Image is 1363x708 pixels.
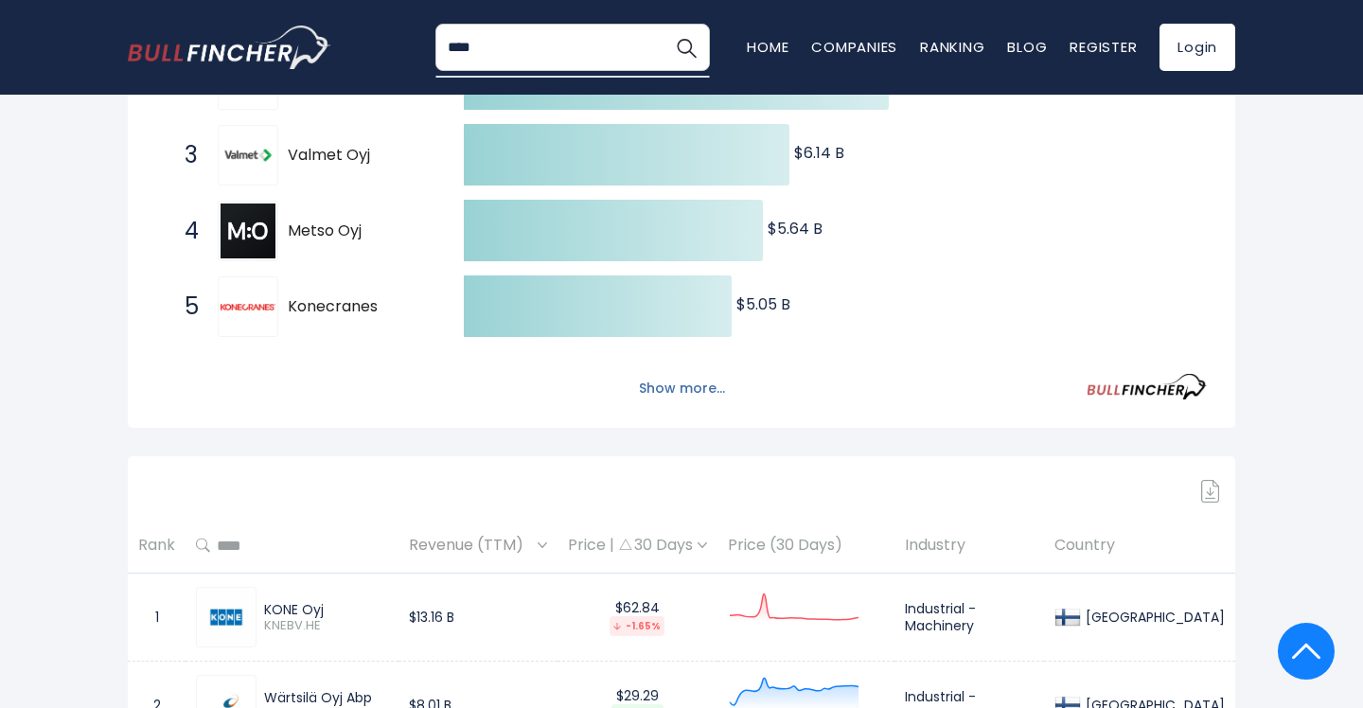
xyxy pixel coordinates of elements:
[811,37,897,57] a: Companies
[628,373,736,404] button: Show more...
[610,616,664,636] div: -1.65%
[128,518,186,574] th: Rank
[221,128,275,183] img: Valmet Oyj
[221,304,275,310] img: Konecranes
[288,297,431,317] span: Konecranes
[409,531,533,560] span: Revenue (TTM)
[894,518,1044,574] th: Industry
[894,574,1044,662] td: Industrial - Machinery
[1044,518,1235,574] th: Country
[128,26,331,69] img: bullfincher logo
[717,518,894,574] th: Price (30 Days)
[288,221,431,241] span: Metso Oyj
[794,142,844,164] text: $6.14 B
[568,536,707,556] div: Price | 30 Days
[1070,37,1137,57] a: Register
[264,618,388,634] span: KNEBV.HE
[747,37,788,57] a: Home
[768,218,823,239] text: $5.64 B
[175,215,194,247] span: 4
[128,26,331,69] a: Go to homepage
[199,590,254,645] img: KNEBV.HE.png
[1081,609,1225,626] div: [GEOGRAPHIC_DATA]
[1159,24,1235,71] a: Login
[920,37,984,57] a: Ranking
[1007,37,1047,57] a: Blog
[264,689,388,706] div: Wärtsilä Oyj Abp
[288,146,431,166] span: Valmet Oyj
[175,139,194,171] span: 3
[264,601,388,618] div: KONE Oyj
[175,291,194,323] span: 5
[128,574,186,662] td: 1
[398,574,558,662] td: $13.16 B
[568,599,707,636] div: $62.84
[736,293,790,315] text: $5.05 B
[221,204,275,258] img: Metso Oyj
[663,24,710,71] button: Search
